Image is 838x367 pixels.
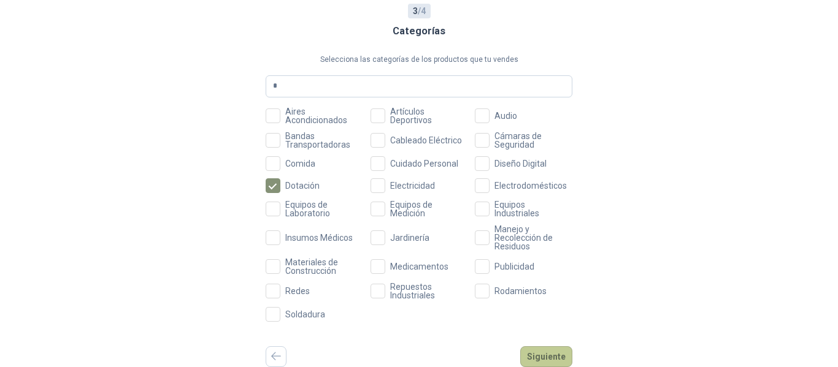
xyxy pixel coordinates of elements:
b: 3 [413,6,418,16]
span: Audio [490,112,522,120]
p: Selecciona las categorías de los productos que tu vendes [266,54,572,66]
span: Rodamientos [490,287,552,295]
span: Jardinería [385,233,434,242]
h3: Categorías [393,23,445,39]
span: Dotación [280,181,325,190]
span: Repuestos Industriales [385,282,468,300]
span: Publicidad [490,262,539,271]
span: / 4 [413,4,426,18]
span: Comida [280,159,320,168]
span: Cableado Eléctrico [385,136,467,145]
span: Materiales de Construcción [280,258,363,275]
span: Equipos de Medición [385,200,468,218]
span: Bandas Transportadoras [280,132,363,149]
span: Manejo y Recolección de Residuos [490,225,572,251]
span: Equipos Industriales [490,200,572,218]
span: Medicamentos [385,262,453,271]
span: Cámaras de Seguridad [490,132,572,149]
span: Diseño Digital [490,159,552,168]
span: Electrodomésticos [490,181,572,190]
button: Siguiente [520,346,572,367]
span: Soldadura [280,310,330,319]
span: Electricidad [385,181,440,190]
span: Equipos de Laboratorio [280,200,363,218]
span: Insumos Médicos [280,233,358,242]
span: Redes [280,287,315,295]
span: Aires Acondicionados [280,107,363,124]
span: Artículos Deportivos [385,107,468,124]
span: Cuidado Personal [385,159,463,168]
